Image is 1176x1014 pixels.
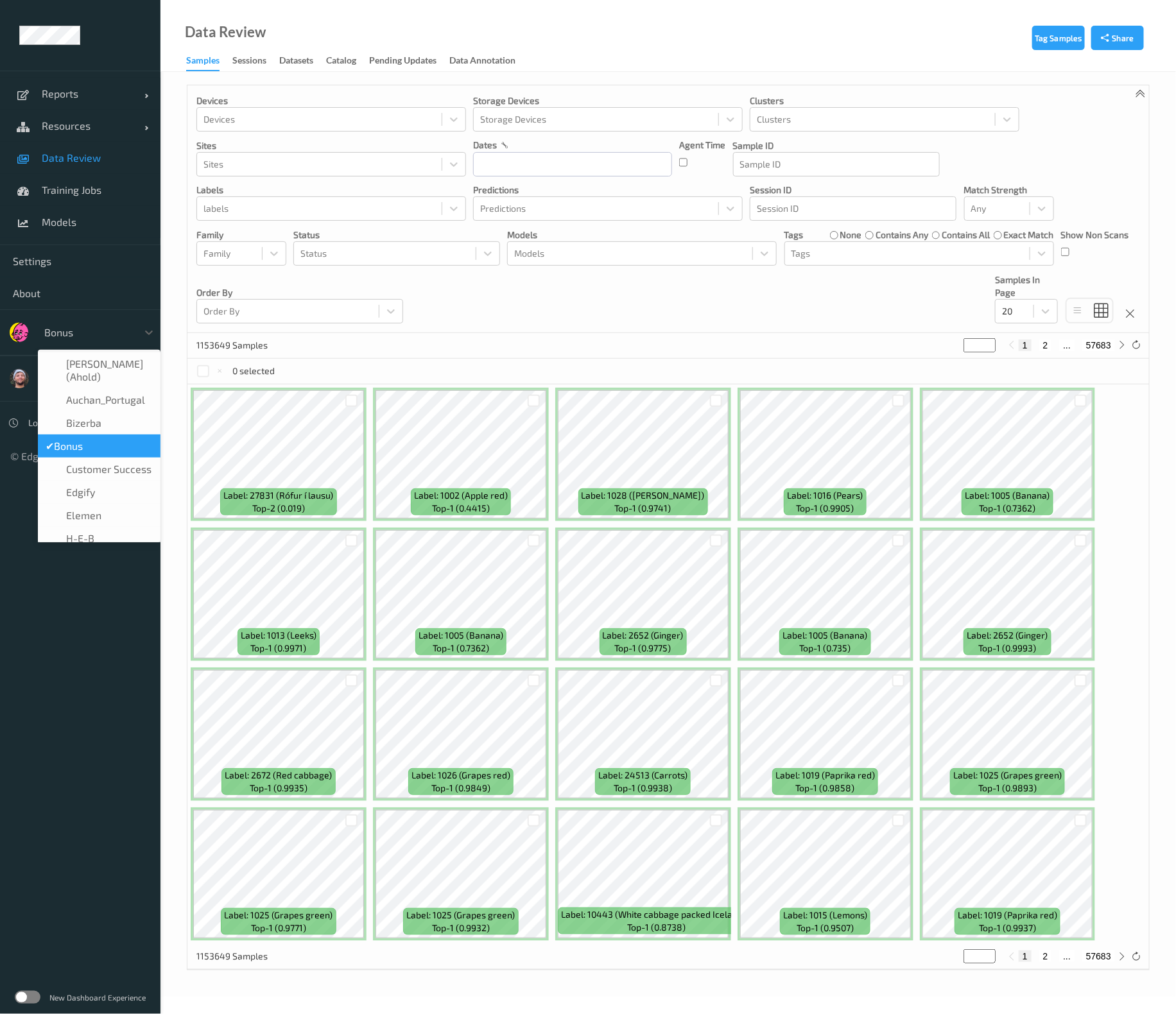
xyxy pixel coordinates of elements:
div: Datasets [279,54,313,70]
div: Data Review [185,26,266,39]
a: Datasets [279,52,326,70]
span: Label: 1025 (Grapes green) [406,909,515,922]
span: top-1 (0.8738) [627,921,686,934]
p: Devices [196,94,466,107]
button: 2 [1039,950,1052,962]
span: top-1 (0.9971) [250,642,306,655]
div: Sessions [232,54,266,70]
p: Sample ID [733,139,940,152]
p: 0 selected [233,365,275,377]
p: Show Non Scans [1061,228,1129,241]
p: Sites [196,139,466,152]
p: Samples In Page [995,273,1058,299]
label: contains all [942,228,990,241]
span: Label: 2652 (Ginger) [967,629,1048,642]
p: Status [293,228,500,241]
p: Session ID [750,184,956,196]
p: Family [196,228,286,241]
label: exact match [1004,228,1054,241]
p: Tags [784,228,804,241]
div: Data Annotation [449,54,515,70]
span: top-1 (0.735) [800,642,851,655]
p: labels [196,184,466,196]
p: Match Strength [964,184,1054,196]
button: Tag Samples [1032,26,1085,50]
p: Clusters [750,94,1019,107]
span: top-1 (0.9938) [614,782,672,795]
span: Label: 1015 (Lemons) [783,909,867,922]
span: top-2 (0.019) [252,502,305,515]
span: Label: 1005 (Banana) [965,489,1050,502]
a: Data Annotation [449,52,528,70]
span: Label: 1019 (Paprika red) [775,769,875,782]
span: Label: 1002 (Apple red) [414,489,508,502]
button: 2 [1039,339,1052,351]
span: Label: 10443 (White cabbage packed Icelandic) [561,908,752,921]
span: top-1 (0.9858) [796,782,855,795]
a: Samples [186,52,232,71]
label: none [840,228,862,241]
div: Samples [186,54,220,71]
button: ... [1059,950,1075,962]
p: Storage Devices [473,94,743,107]
a: Pending Updates [369,52,449,70]
span: top-1 (0.4415) [432,502,490,515]
span: Label: 1016 (Pears) [788,489,863,502]
span: top-1 (0.9771) [251,922,306,934]
span: Label: 2672 (Red cabbage) [225,769,332,782]
div: Catalog [326,54,356,70]
button: ... [1059,339,1075,351]
span: top-1 (0.9932) [432,922,490,934]
p: Order By [196,286,403,299]
div: Pending Updates [369,54,437,70]
span: Label: 1028 ([PERSON_NAME]) [582,489,705,502]
p: dates [473,139,497,151]
span: Label: 1013 (Leeks) [241,629,316,642]
span: top-1 (0.9993) [979,642,1037,655]
button: 1 [1019,950,1032,962]
span: top-1 (0.7362) [433,642,489,655]
span: Label: 27831 (Rófur í lausu) [223,489,333,502]
span: Label: 24513 (Carrots) [598,769,687,782]
span: Label: 1025 (Grapes green) [224,909,333,922]
span: top-1 (0.9775) [615,642,671,655]
p: Models [507,228,777,241]
span: top-1 (0.7362) [980,502,1036,515]
button: 57683 [1082,339,1115,351]
p: 1153649 Samples [196,950,293,963]
span: Label: 1026 (Grapes red) [411,769,510,782]
p: Agent Time [679,139,725,151]
button: 57683 [1082,950,1115,962]
button: Share [1091,26,1144,50]
span: top-1 (0.9741) [615,502,671,515]
label: contains any [876,228,928,241]
span: top-1 (0.9905) [797,502,854,515]
a: Sessions [232,52,279,70]
span: top-1 (0.9849) [431,782,490,795]
a: Catalog [326,52,369,70]
p: Predictions [473,184,743,196]
span: Label: 1005 (Banana) [419,629,503,642]
span: Label: 2652 (Ginger) [603,629,684,642]
span: Label: 1005 (Banana) [783,629,868,642]
span: Label: 1025 (Grapes green) [953,769,1062,782]
p: 1153649 Samples [196,339,293,352]
span: Label: 1019 (Paprika red) [958,909,1057,922]
button: 1 [1019,339,1032,351]
span: top-1 (0.9507) [797,922,854,934]
span: top-1 (0.9937) [979,922,1036,934]
span: top-1 (0.9893) [978,782,1037,795]
span: top-1 (0.9935) [250,782,307,795]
